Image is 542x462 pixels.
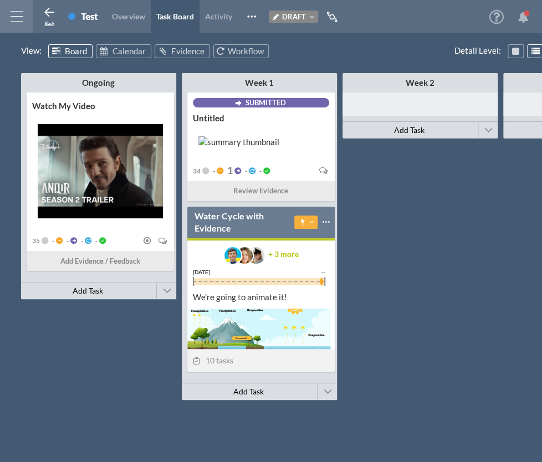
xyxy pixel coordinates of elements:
[81,11,98,25] div: Test
[248,247,264,264] img: image
[213,78,306,88] div: Week 1
[394,125,425,135] span: Add Task
[374,78,467,88] div: Week 2
[50,237,54,245] span: -
[269,11,318,23] button: Draft
[187,309,331,349] img: summary thumbnail
[226,166,233,174] span: 1
[182,383,316,400] button: Add Task
[32,237,40,245] span: 35
[227,46,263,56] span: Workflow
[195,210,288,234] a: Water Cycle with Evidence
[32,101,168,111] div: Watch My Video
[96,44,151,58] a: Calendar
[65,237,69,245] span: -
[198,136,279,148] img: summary thumbnail
[211,167,215,175] span: -
[45,20,54,26] span: Back
[224,247,241,264] img: image
[94,237,98,245] span: -
[213,44,269,58] a: Workflow
[48,44,93,58] a: Board
[258,167,262,175] span: -
[342,122,477,138] button: Add Task
[171,46,204,56] span: Evidence
[236,247,253,264] img: image
[38,124,163,218] img: summary thumbnail
[156,12,194,21] span: Task Board
[246,98,286,107] span: Submitted
[187,286,335,309] div: We're going to animate it!
[60,255,140,267] span: Add Evidence / Feedback
[21,283,155,299] button: Add Task
[193,113,329,124] div: Untitled
[193,267,210,277] div: [DATE]
[21,44,45,58] span: View :
[234,98,286,107] button: Submitted
[233,387,264,396] span: Add Task
[205,12,232,21] span: Activity
[43,6,56,24] button: Back
[79,237,83,245] span: -
[193,167,201,175] span: 34
[81,11,98,22] div: Test
[73,286,103,295] span: Add Task
[65,46,87,56] span: Board
[193,356,234,365] span: 10 tasks
[233,185,288,197] span: Review Evidence
[282,12,306,21] span: Draft
[112,12,145,21] span: Overview
[243,167,247,175] span: -
[321,267,325,277] div: --
[52,78,145,88] div: Ongoing
[155,44,210,58] a: Evidence
[268,246,299,263] div: + 3 more
[113,46,146,56] span: Calendar
[454,44,504,58] span: Detail Level :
